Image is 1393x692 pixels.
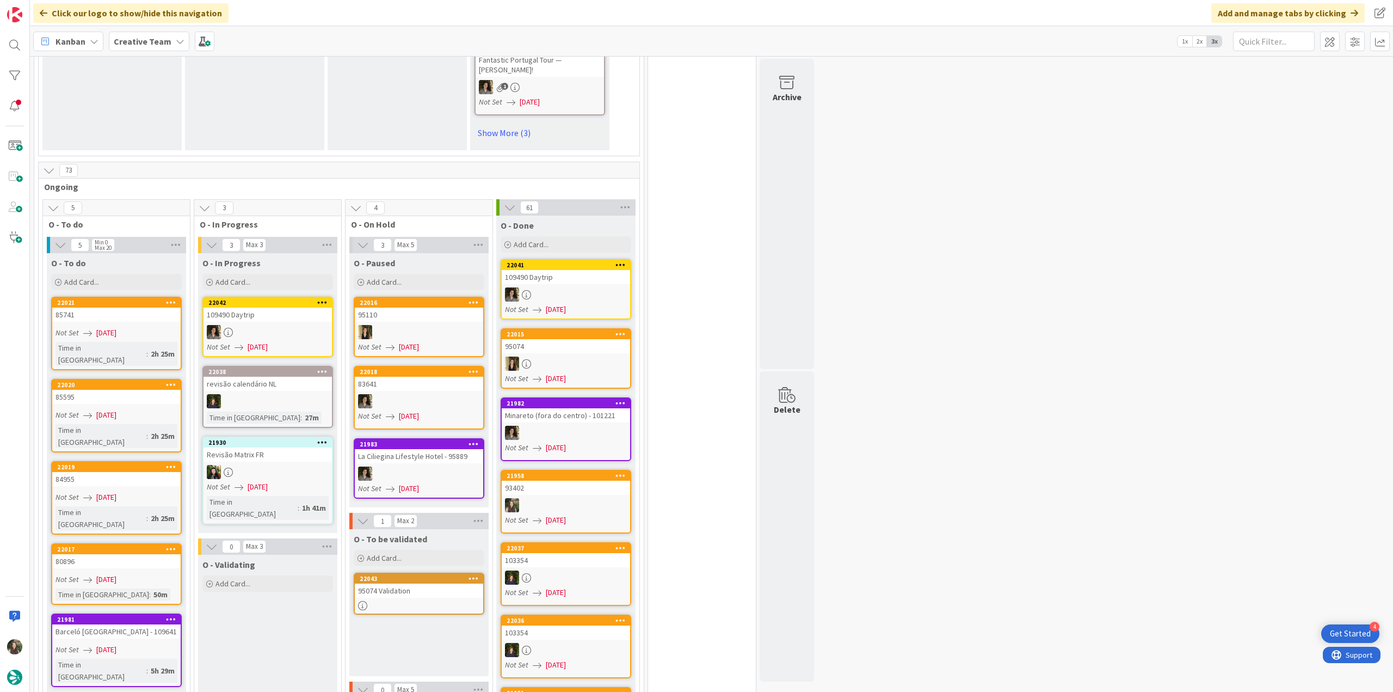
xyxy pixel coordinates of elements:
div: Time in [GEOGRAPHIC_DATA] [207,412,300,424]
div: 22019 [52,462,181,472]
span: Add Card... [215,277,250,287]
div: 21982 [507,400,630,407]
div: Minareto (fora do centro) - 101221 [502,408,630,422]
span: 5 [71,238,89,252]
a: 21983La Ciliegina Lifestyle Hotel - 95889MSNot Set[DATE] [354,438,484,499]
i: Not Set [505,515,528,525]
i: Not Set [56,645,79,654]
div: 84955 [52,472,181,486]
a: FW: [TripID:106888] - Roadbook - Fantastic Portugal Tour — [PERSON_NAME]!MSNot Set[DATE] [474,32,605,115]
span: O - Paused [354,258,395,268]
div: 21930Revisão Matrix FR [204,438,332,462]
div: 22038 [204,367,332,377]
div: 22020 [52,380,181,390]
div: 95110 [355,308,483,322]
div: MS [476,80,604,94]
div: 2201595074 [502,329,630,353]
div: Time in [GEOGRAPHIC_DATA] [56,342,146,366]
img: IG [7,639,22,654]
div: 85595 [52,390,181,404]
div: 2201883641 [355,367,483,391]
span: O - In Progress [200,219,328,230]
div: 93402 [502,481,630,495]
div: 1h 41m [299,502,329,514]
img: MS [358,394,372,408]
div: 22042109490 Daytrip [204,298,332,322]
div: IG [502,498,630,512]
a: 2204395074 Validation [354,573,484,615]
span: : [146,665,148,677]
a: 2201595074SPNot Set[DATE] [501,328,631,389]
div: 83641 [355,377,483,391]
div: 27m [302,412,322,424]
img: MS [207,325,221,339]
div: 22038 [208,368,332,376]
span: [DATE] [96,327,116,339]
div: 22038revisão calendário NL [204,367,332,391]
span: [DATE] [546,515,566,526]
div: 2202085595 [52,380,181,404]
div: FW: [TripID:106888] - Roadbook - Fantastic Portugal Tour — [PERSON_NAME]! [476,43,604,77]
a: 2201984955Not Set[DATE]Time in [GEOGRAPHIC_DATA]:2h 25m [51,461,182,535]
img: MS [479,80,493,94]
div: 22037103354 [502,543,630,567]
span: [DATE] [546,587,566,598]
div: Open Get Started checklist, remaining modules: 4 [1321,624,1379,643]
div: 22036 [507,617,630,624]
a: 2201883641MSNot Set[DATE] [354,366,484,430]
i: Not Set [505,373,528,383]
div: Min 0 [95,240,108,245]
span: Add Card... [64,277,99,287]
div: 22041 [502,260,630,270]
div: 22043 [360,575,483,583]
span: Support [23,2,50,15]
span: Add Card... [367,553,402,563]
span: : [149,589,151,601]
a: 22041109490 DaytripMSNot Set[DATE] [501,259,631,320]
div: 2195893402 [502,471,630,495]
i: Not Set [56,492,79,502]
span: 0 [222,540,241,553]
div: Time in [GEOGRAPHIC_DATA] [56,506,146,530]
div: MC [502,643,630,657]
div: Get Started [1330,628,1371,639]
img: SP [358,325,372,339]
i: Not Set [505,304,528,314]
a: 2195893402IGNot Set[DATE] [501,470,631,534]
div: Max 5 [397,242,414,248]
span: : [146,348,148,360]
div: 21981 [57,616,181,623]
span: [DATE] [520,96,540,108]
div: revisão calendário NL [204,377,332,391]
span: O - To do [48,219,176,230]
span: : [146,512,148,524]
div: 22019 [57,463,181,471]
div: 22017 [52,544,181,554]
div: 109490 Daytrip [502,270,630,284]
div: Delete [774,403,800,416]
span: O - To do [51,258,86,268]
div: MC [502,571,630,585]
div: 2201695110 [355,298,483,322]
div: 22015 [507,330,630,338]
div: 21983 [360,440,483,448]
span: 1 [501,83,508,90]
span: 4 [366,201,385,215]
a: 21982Minareto (fora do centro) - 101221MSNot Set[DATE] [501,397,631,461]
img: MS [505,287,519,302]
img: SP [505,357,519,371]
div: 22036103354 [502,616,630,640]
div: 21930 [208,439,332,446]
div: 109490 Daytrip [204,308,332,322]
i: Not Set [207,482,230,492]
div: 95074 [502,339,630,353]
div: SP [502,357,630,371]
div: BC [204,465,332,479]
span: 3 [222,238,241,252]
div: Max 20 [95,245,112,250]
div: 2h 25m [148,512,177,524]
span: : [298,502,299,514]
div: 22020 [57,381,181,389]
div: 21983La Ciliegina Lifestyle Hotel - 95889 [355,439,483,463]
img: IG [505,498,519,512]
